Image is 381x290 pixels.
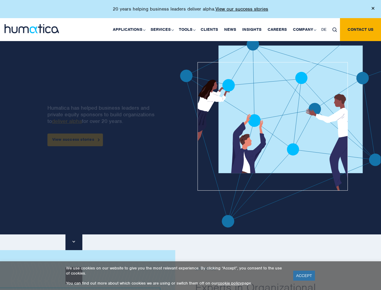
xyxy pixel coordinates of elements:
[148,18,176,41] a: Services
[218,281,242,286] a: cookie policy
[290,18,318,41] a: Company
[66,281,286,286] p: You can find out more about which cookies we are using or switch them off on our page.
[332,27,337,32] img: search_icon
[47,105,158,124] p: Humatica has helped business leaders and private equity sponsors to build organizations to for ov...
[47,134,103,146] a: View success stories
[215,6,268,12] a: View our success stories
[318,18,329,41] a: DE
[176,18,198,41] a: Tools
[265,18,290,41] a: Careers
[113,6,268,12] p: 20 years helping business leaders deliver alpha.
[52,118,82,124] a: deliver alpha
[66,266,286,276] p: We use cookies on our website to give you the most relevant experience. By clicking “Accept”, you...
[72,241,75,243] img: downarrow
[5,24,59,33] img: logo
[239,18,265,41] a: Insights
[198,18,221,41] a: Clients
[321,27,326,32] span: DE
[98,138,100,141] img: arrowicon
[110,18,148,41] a: Applications
[221,18,239,41] a: News
[340,18,381,41] a: Contact us
[293,271,315,281] a: ACCEPT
